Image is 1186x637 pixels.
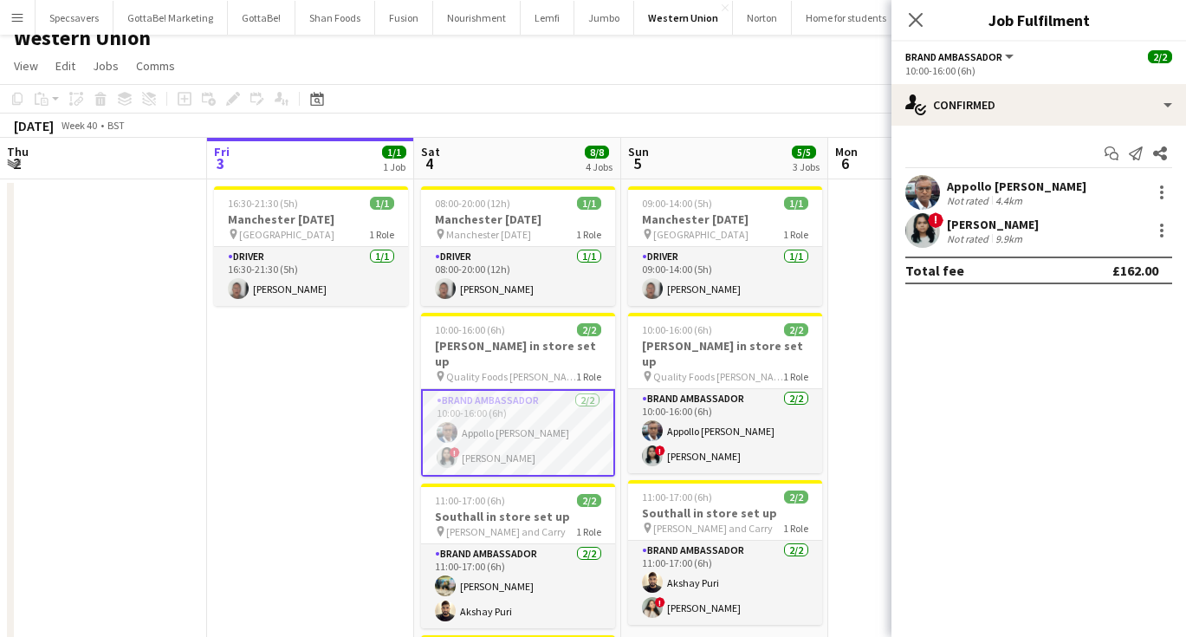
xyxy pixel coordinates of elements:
[628,338,822,369] h3: [PERSON_NAME] in store set up
[421,144,440,159] span: Sat
[433,1,521,35] button: Nourishment
[383,160,405,173] div: 1 Job
[446,228,531,241] span: Manchester [DATE]
[136,58,175,74] span: Comms
[784,491,808,504] span: 2/2
[421,211,615,227] h3: Manchester [DATE]
[576,370,601,383] span: 1 Role
[891,84,1186,126] div: Confirmed
[577,197,601,210] span: 1/1
[947,194,992,207] div: Not rated
[905,50,1016,63] button: Brand Ambassador
[577,494,601,507] span: 2/2
[93,58,119,74] span: Jobs
[792,146,816,159] span: 5/5
[992,194,1026,207] div: 4.4km
[992,232,1026,245] div: 9.9km
[129,55,182,77] a: Comms
[833,153,858,173] span: 6
[783,370,808,383] span: 1 Role
[628,313,822,473] app-job-card: 10:00-16:00 (6h)2/2[PERSON_NAME] in store set up Quality Foods [PERSON_NAME]1 RoleBrand Ambassado...
[375,1,433,35] button: Fusion
[421,186,615,306] div: 08:00-20:00 (12h)1/1Manchester [DATE] Manchester [DATE]1 RoleDriver1/108:00-20:00 (12h)[PERSON_NAME]
[421,389,615,477] app-card-role: Brand Ambassador2/210:00-16:00 (6h)Appollo [PERSON_NAME]![PERSON_NAME]
[435,494,505,507] span: 11:00-17:00 (6h)
[521,1,574,35] button: Lemfi
[49,55,82,77] a: Edit
[947,232,992,245] div: Not rated
[655,597,665,608] span: !
[36,1,113,35] button: Specsavers
[928,212,943,228] span: !
[214,247,408,306] app-card-role: Driver1/116:30-21:30 (5h)[PERSON_NAME]
[783,228,808,241] span: 1 Role
[628,505,822,521] h3: Southall in store set up
[576,228,601,241] span: 1 Role
[576,525,601,538] span: 1 Role
[642,323,712,336] span: 10:00-16:00 (6h)
[446,370,576,383] span: Quality Foods [PERSON_NAME]
[421,544,615,628] app-card-role: Brand Ambassador2/211:00-17:00 (6h)[PERSON_NAME]Akshay Puri
[113,1,228,35] button: GottaBe! Marketing
[655,445,665,456] span: !
[835,144,858,159] span: Mon
[625,153,649,173] span: 5
[435,323,505,336] span: 10:00-16:00 (6h)
[586,160,612,173] div: 4 Jobs
[653,228,749,241] span: [GEOGRAPHIC_DATA]
[370,197,394,210] span: 1/1
[947,217,1039,232] div: [PERSON_NAME]
[211,153,230,173] span: 3
[450,447,460,458] span: !
[435,197,510,210] span: 08:00-20:00 (12h)
[783,522,808,535] span: 1 Role
[642,491,712,504] span: 11:00-17:00 (6h)
[421,313,615,477] app-job-card: 10:00-16:00 (6h)2/2[PERSON_NAME] in store set up Quality Foods [PERSON_NAME]1 RoleBrand Ambassado...
[905,64,1172,77] div: 10:00-16:00 (6h)
[628,186,822,306] app-job-card: 09:00-14:00 (5h)1/1Manchester [DATE] [GEOGRAPHIC_DATA]1 RoleDriver1/109:00-14:00 (5h)[PERSON_NAME]
[653,522,773,535] span: [PERSON_NAME] and Carry
[382,146,406,159] span: 1/1
[628,247,822,306] app-card-role: Driver1/109:00-14:00 (5h)[PERSON_NAME]
[577,323,601,336] span: 2/2
[7,55,45,77] a: View
[228,1,295,35] button: GottaBe!
[784,323,808,336] span: 2/2
[14,117,54,134] div: [DATE]
[642,197,712,210] span: 09:00-14:00 (5h)
[214,211,408,227] h3: Manchester [DATE]
[585,146,609,159] span: 8/8
[421,247,615,306] app-card-role: Driver1/108:00-20:00 (12h)[PERSON_NAME]
[86,55,126,77] a: Jobs
[421,338,615,369] h3: [PERSON_NAME] in store set up
[891,9,1186,31] h3: Job Fulfilment
[295,1,375,35] button: Shan Foods
[653,370,783,383] span: Quality Foods [PERSON_NAME]
[733,1,792,35] button: Norton
[947,179,1086,194] div: Appollo [PERSON_NAME]
[784,197,808,210] span: 1/1
[628,480,822,625] app-job-card: 11:00-17:00 (6h)2/2Southall in store set up [PERSON_NAME] and Carry1 RoleBrand Ambassador2/211:00...
[905,262,964,279] div: Total fee
[793,160,820,173] div: 3 Jobs
[214,186,408,306] app-job-card: 16:30-21:30 (5h)1/1Manchester [DATE] [GEOGRAPHIC_DATA]1 RoleDriver1/116:30-21:30 (5h)[PERSON_NAME]
[1148,50,1172,63] span: 2/2
[574,1,634,35] button: Jumbo
[421,484,615,628] app-job-card: 11:00-17:00 (6h)2/2Southall in store set up [PERSON_NAME] and Carry1 RoleBrand Ambassador2/211:00...
[369,228,394,241] span: 1 Role
[792,1,901,35] button: Home for students
[628,144,649,159] span: Sun
[4,153,29,173] span: 2
[107,119,125,132] div: BST
[446,525,566,538] span: [PERSON_NAME] and Carry
[214,144,230,159] span: Fri
[14,25,151,51] h1: Western Union
[1112,262,1158,279] div: £162.00
[7,144,29,159] span: Thu
[57,119,100,132] span: Week 40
